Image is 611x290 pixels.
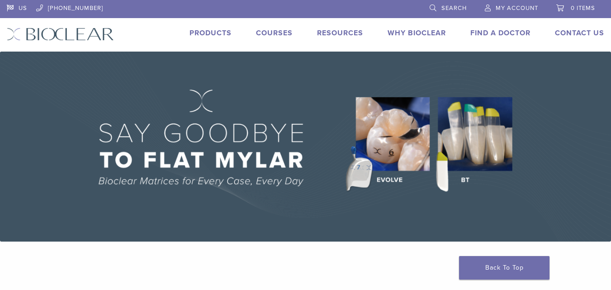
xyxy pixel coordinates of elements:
a: Find A Doctor [470,29,530,38]
a: Back To Top [459,256,549,280]
a: Courses [256,29,293,38]
a: Why Bioclear [388,29,446,38]
span: Search [441,5,467,12]
a: Contact Us [555,29,604,38]
img: Bioclear [7,28,114,41]
span: My Account [496,5,538,12]
span: 0 items [571,5,595,12]
a: Products [189,29,232,38]
a: Resources [317,29,363,38]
